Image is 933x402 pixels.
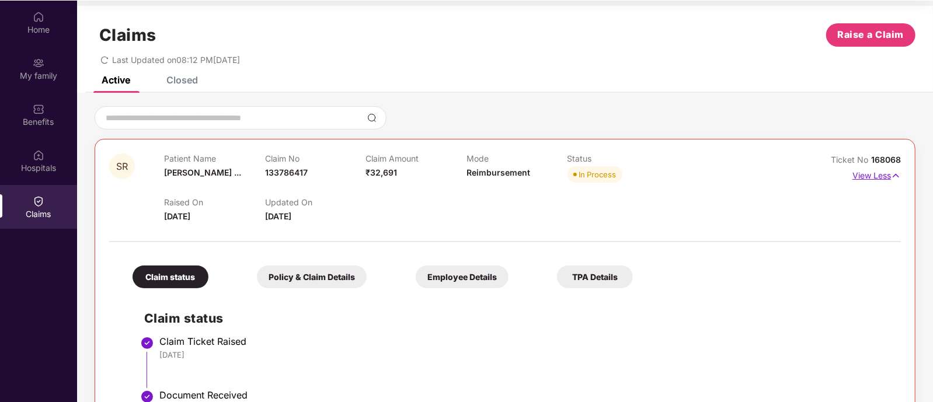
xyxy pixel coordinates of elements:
p: Mode [466,153,568,163]
span: Last Updated on 08:12 PM[DATE] [112,55,240,65]
span: 133786417 [265,167,308,177]
p: View Less [852,166,901,182]
span: redo [100,55,109,65]
div: TPA Details [557,265,633,288]
span: [DATE] [164,211,190,221]
img: svg+xml;base64,PHN2ZyBpZD0iSG9tZSIgeG1sbnM9Imh0dHA6Ly93d3cudzMub3JnLzIwMDAvc3ZnIiB3aWR0aD0iMjAiIG... [33,11,44,23]
p: Status [568,153,669,163]
span: [PERSON_NAME] ... [164,167,241,177]
img: svg+xml;base64,PHN2ZyBpZD0iSG9zcGl0YWxzIiB4bWxucz0iaHR0cDovL3d3dy53My5vcmcvMjAwMC9zdmciIHdpZHRoPS... [33,149,44,161]
div: Employee Details [416,265,509,288]
h2: Claim status [144,309,889,328]
img: svg+xml;base64,PHN2ZyBpZD0iU3RlcC1Eb25lLTMyeDMyIiB4bWxucz0iaHR0cDovL3d3dy53My5vcmcvMjAwMC9zdmciIH... [140,336,154,350]
div: Closed [166,74,198,86]
p: Raised On [164,197,265,207]
span: Raise a Claim [838,27,904,42]
img: svg+xml;base64,PHN2ZyBpZD0iQmVuZWZpdHMiIHhtbG5zPSJodHRwOi8vd3d3LnczLm9yZy8yMDAwL3N2ZyIgd2lkdGg9Ij... [33,103,44,115]
div: Claim Ticket Raised [159,335,889,347]
div: Document Received [159,389,889,401]
p: Updated On [265,197,366,207]
span: Reimbursement [466,167,530,177]
span: ₹32,691 [365,167,397,177]
img: svg+xml;base64,PHN2ZyBpZD0iU2VhcmNoLTMyeDMyIiB4bWxucz0iaHR0cDovL3d3dy53My5vcmcvMjAwMC9zdmciIHdpZH... [367,113,377,123]
h1: Claims [99,25,156,45]
span: SR [116,162,128,172]
div: In Process [579,169,617,180]
p: Patient Name [164,153,265,163]
div: Claim status [133,265,208,288]
img: svg+xml;base64,PHN2ZyB4bWxucz0iaHR0cDovL3d3dy53My5vcmcvMjAwMC9zdmciIHdpZHRoPSIxNyIgaGVpZ2h0PSIxNy... [891,169,901,182]
span: 168068 [871,155,901,165]
p: Claim No [265,153,366,163]
div: [DATE] [159,349,889,360]
span: [DATE] [265,211,291,221]
span: Ticket No [831,155,871,165]
button: Raise a Claim [826,23,915,47]
p: Claim Amount [365,153,466,163]
img: svg+xml;base64,PHN2ZyB3aWR0aD0iMjAiIGhlaWdodD0iMjAiIHZpZXdCb3g9IjAgMCAyMCAyMCIgZmlsbD0ibm9uZSIgeG... [33,57,44,69]
img: svg+xml;base64,PHN2ZyBpZD0iQ2xhaW0iIHhtbG5zPSJodHRwOi8vd3d3LnczLm9yZy8yMDAwL3N2ZyIgd2lkdGg9IjIwIi... [33,195,44,207]
div: Policy & Claim Details [257,265,367,288]
div: Active [102,74,130,86]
